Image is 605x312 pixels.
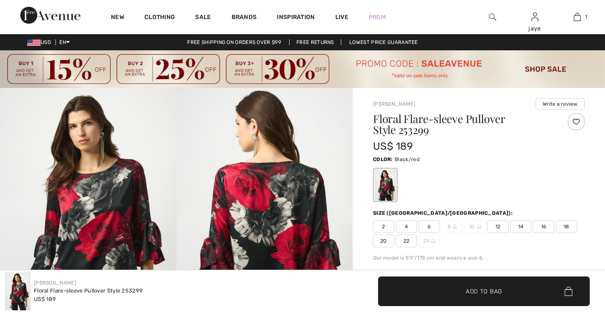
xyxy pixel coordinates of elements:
[232,14,257,22] a: Brands
[442,220,463,233] span: 8
[556,12,598,22] a: 1
[415,268,468,276] div: I can't find my size
[556,220,577,233] span: 18
[369,13,386,22] a: Prom
[373,156,393,162] span: Color:
[373,254,585,262] div: Our model is 5'9"/175 cm and wears a size 6.
[531,13,539,21] a: Sign In
[431,239,435,243] img: ring-m.svg
[34,287,143,295] div: Floral Flare-sleeve Pullover Style 253299
[396,220,417,233] span: 4
[20,7,80,24] img: 1ère Avenue
[277,14,315,22] span: Inspiration
[514,24,555,33] div: jaye
[373,113,550,135] h1: Floral Flare-sleeve Pullover Style 253299
[531,12,539,22] img: My Info
[396,235,417,247] span: 22
[373,235,394,247] span: 20
[466,287,502,296] span: Add to Bag
[453,224,457,229] img: ring-m.svg
[34,280,76,286] a: [PERSON_NAME]
[574,12,581,22] img: My Bag
[373,140,413,152] span: US$ 189
[395,156,420,162] span: Black/red
[533,220,554,233] span: 16
[373,268,405,276] span: Size Guide
[180,39,288,45] a: Free shipping on orders over $99
[477,224,481,229] img: ring-m.svg
[335,13,348,22] a: Live
[419,220,440,233] span: 6
[34,296,56,302] span: US$ 189
[373,101,415,107] a: [PERSON_NAME]
[111,14,124,22] a: New
[373,209,514,217] div: Size ([GEOGRAPHIC_DATA]/[GEOGRAPHIC_DATA]):
[487,220,508,233] span: 12
[419,235,440,247] span: 24
[343,39,425,45] a: Lowest Price Guarantee
[378,276,590,306] button: Add to Bag
[27,39,41,46] img: US Dollar
[59,39,70,45] span: EN
[144,14,175,22] a: Clothing
[510,220,531,233] span: 14
[27,39,54,45] span: USD
[373,220,394,233] span: 2
[374,169,396,201] div: Black/red
[536,98,585,110] button: Write a review
[195,14,211,22] a: Sale
[585,13,587,21] span: 1
[464,220,486,233] span: 10
[489,12,496,22] img: search the website
[564,287,572,296] img: Bag.svg
[289,39,341,45] a: Free Returns
[5,272,30,310] img: Floral Flare-Sleeve Pullover Style 253299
